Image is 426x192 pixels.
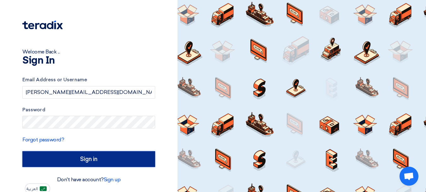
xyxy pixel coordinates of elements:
div: Welcome Back ... [22,48,155,56]
a: Open chat [400,167,418,186]
input: Sign in [22,151,155,167]
h1: Sign In [22,56,155,66]
input: Enter your business email or username [22,86,155,99]
span: العربية [26,187,38,191]
a: Forgot password? [22,137,64,143]
label: Email Address or Username [22,76,155,84]
a: Sign up [104,177,121,183]
img: ar-AR.png [40,186,47,191]
div: Don't have account? [22,176,155,183]
img: Teradix logo [22,21,63,29]
label: Password [22,106,155,114]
